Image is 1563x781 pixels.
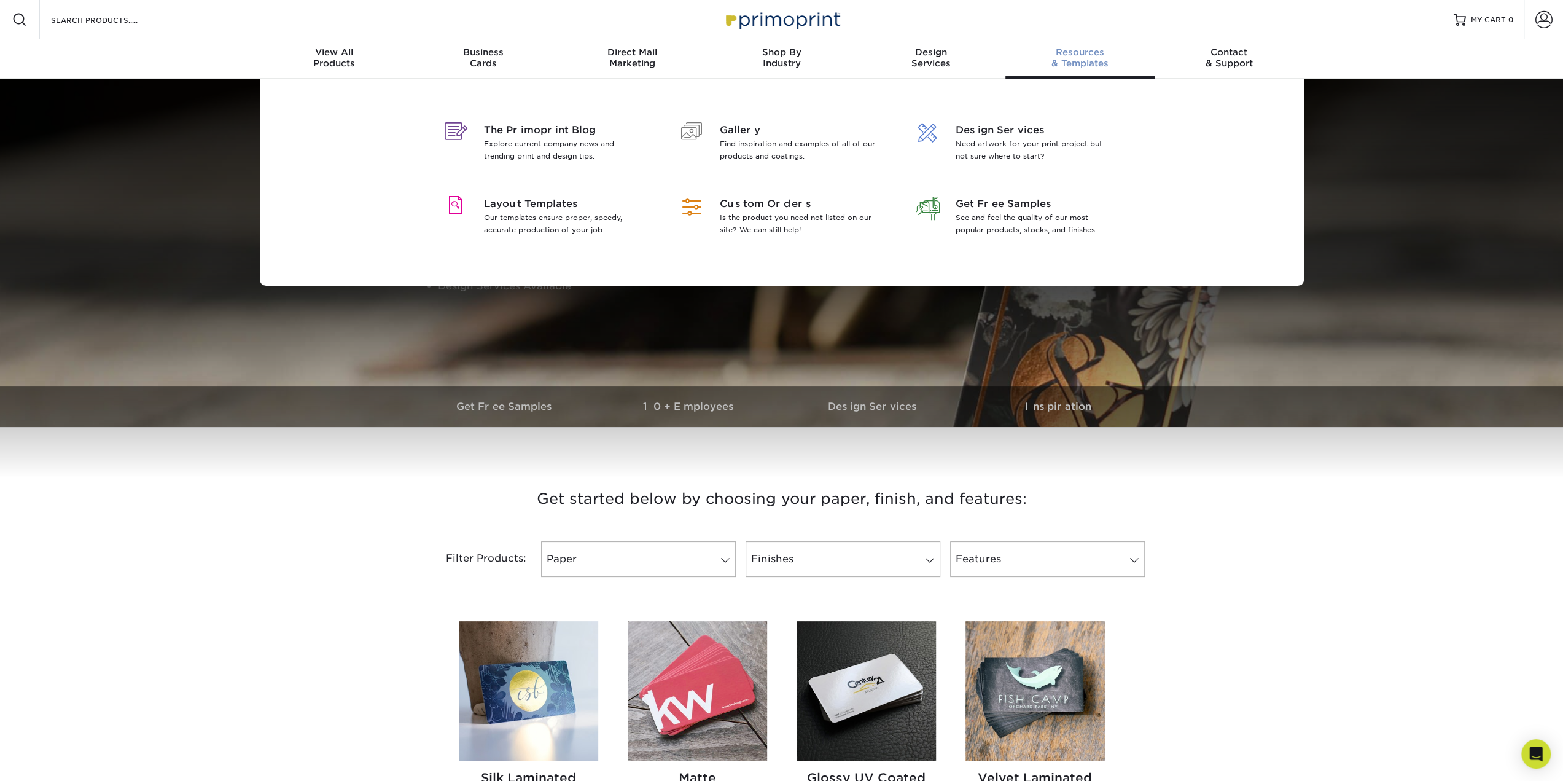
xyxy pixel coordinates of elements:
[720,123,879,138] span: Gallery
[558,39,707,79] a: Direct MailMarketing
[260,39,409,79] a: View AllProducts
[856,39,1005,79] a: DesignServices
[1521,739,1551,769] div: Open Intercom Messenger
[1508,15,1514,24] span: 0
[856,47,1005,58] span: Design
[720,6,843,33] img: Primoprint
[956,197,1115,211] span: Get Free Samples
[956,138,1115,162] p: Need artwork for your print project but not sure where to start?
[673,182,891,256] a: Custom Orders Is the product you need not listed on our site? We can still help!
[965,621,1105,761] img: Velvet Laminated Business Cards
[558,47,707,69] div: Marketing
[484,211,643,236] p: Our templates ensure proper, speedy, accurate production of your job.
[673,108,891,182] a: Gallery Find inspiration and examples of all of our products and coatings.
[408,47,558,58] span: Business
[956,123,1115,138] span: Design Services
[484,123,643,138] span: The Primoprint Blog
[1155,47,1304,69] div: & Support
[1155,47,1304,58] span: Contact
[720,211,879,236] p: Is the product you need not listed on our site? We can still help!
[437,108,655,182] a: The Primoprint Blog Explore current company news and trending print and design tips.
[856,47,1005,69] div: Services
[260,47,409,58] span: View All
[408,39,558,79] a: BusinessCards
[909,108,1126,182] a: Design Services Need artwork for your print project but not sure where to start?
[628,621,767,761] img: Matte Business Cards
[720,197,879,211] span: Custom Orders
[50,12,170,27] input: SEARCH PRODUCTS.....
[956,211,1115,236] p: See and feel the quality of our most popular products, stocks, and finishes.
[413,541,536,577] div: Filter Products:
[558,47,707,58] span: Direct Mail
[1005,47,1155,58] span: Resources
[950,541,1145,577] a: Features
[423,471,1141,527] h3: Get started below by choosing your paper, finish, and features:
[797,621,936,761] img: Glossy UV Coated Business Cards
[909,182,1126,256] a: Get Free Samples See and feel the quality of our most popular products, stocks, and finishes.
[707,47,856,58] span: Shop By
[437,182,655,256] a: Layout Templates Our templates ensure proper, speedy, accurate production of your job.
[260,47,409,69] div: Products
[1471,15,1506,25] span: MY CART
[484,197,643,211] span: Layout Templates
[707,47,856,69] div: Industry
[484,138,643,162] p: Explore current company news and trending print and design tips.
[746,541,940,577] a: Finishes
[459,621,598,761] img: Silk Laminated Business Cards
[408,47,558,69] div: Cards
[1005,39,1155,79] a: Resources& Templates
[707,39,856,79] a: Shop ByIndustry
[1155,39,1304,79] a: Contact& Support
[720,138,879,162] p: Find inspiration and examples of all of our products and coatings.
[541,541,736,577] a: Paper
[1005,47,1155,69] div: & Templates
